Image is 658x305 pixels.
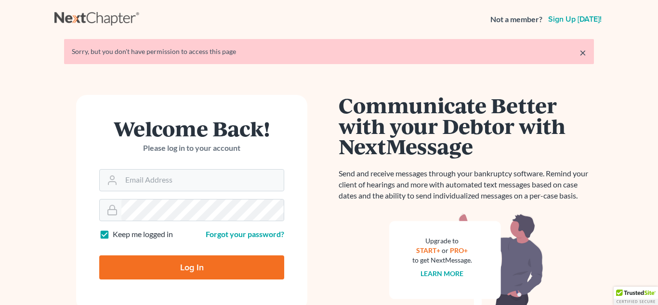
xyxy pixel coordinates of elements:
h1: Welcome Back! [99,118,284,139]
a: Sign up [DATE]! [546,15,604,23]
a: PRO+ [450,246,468,254]
a: Forgot your password? [206,229,284,239]
div: Sorry, but you don't have permission to access this page [72,47,586,56]
p: Please log in to your account [99,143,284,154]
h1: Communicate Better with your Debtor with NextMessage [339,95,594,157]
a: START+ [417,246,441,254]
p: Send and receive messages through your bankruptcy software. Remind your client of hearings and mo... [339,168,594,201]
label: Keep me logged in [113,229,173,240]
div: to get NextMessage. [412,255,472,265]
strong: Not a member? [490,14,542,25]
a: Learn more [421,269,464,278]
span: or [442,246,449,254]
input: Log In [99,255,284,279]
div: Upgrade to [412,236,472,246]
div: TrustedSite Certified [614,287,658,305]
input: Email Address [121,170,284,191]
a: × [579,47,586,58]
